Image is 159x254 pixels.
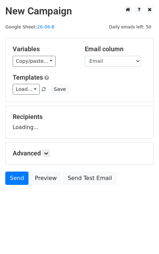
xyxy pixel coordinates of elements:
div: Loading... [13,113,146,131]
a: Send Test Email [63,172,116,185]
h2: New Campaign [5,5,154,17]
a: Daily emails left: 50 [107,24,154,29]
h5: Email column [85,45,146,53]
h5: Recipients [13,113,146,121]
a: Preview [30,172,61,185]
button: Save [51,84,69,95]
small: Google Sheet: [5,24,55,29]
h5: Variables [13,45,74,53]
a: Send [5,172,28,185]
h5: Advanced [13,149,146,157]
a: Copy/paste... [13,56,56,67]
a: Load... [13,84,40,95]
a: Templates [13,74,43,81]
a: 26-08-B [37,24,55,29]
span: Daily emails left: 50 [107,23,154,31]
